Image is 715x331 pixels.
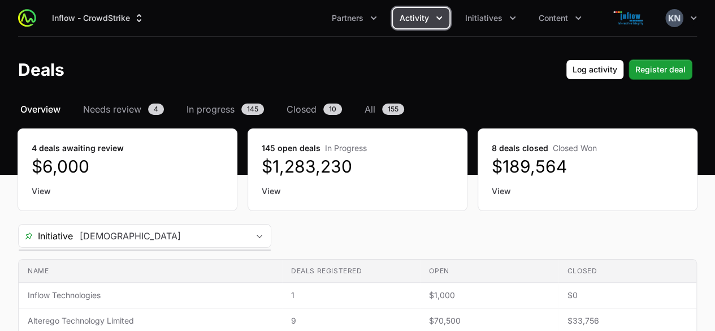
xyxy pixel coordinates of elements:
span: Activity [400,12,429,24]
span: Inflow Technologies [28,290,273,301]
span: 10 [323,104,342,115]
button: Initiatives [458,8,523,28]
button: Content [532,8,588,28]
span: $70,500 [429,315,549,326]
th: Name [19,260,282,283]
button: Activity [393,8,449,28]
span: In progress [187,102,235,116]
div: Initiatives menu [458,8,523,28]
a: All155 [362,102,406,116]
span: 1 [291,290,411,301]
span: Initiatives [465,12,502,24]
dt: 8 deals closed [492,143,683,154]
button: Log activity [566,59,624,80]
span: Closed Won [553,143,597,153]
a: In progress145 [184,102,266,116]
a: View [492,186,683,197]
button: Register deal [629,59,692,80]
dd: $1,283,230 [262,156,453,177]
dt: 4 deals awaiting review [32,143,223,154]
th: Closed [558,260,696,283]
a: Needs review4 [81,102,166,116]
span: $33,756 [567,315,687,326]
th: Open [420,260,558,283]
img: ActivitySource [18,9,36,27]
span: Register deal [635,63,686,76]
span: Content [539,12,568,24]
span: $1,000 [429,290,549,301]
span: Needs review [83,102,141,116]
div: Main navigation [36,8,588,28]
input: Search initiatives [73,225,248,247]
span: All [365,102,375,116]
img: Kaustubh N [665,9,683,27]
button: Inflow - CrowdStrike [45,8,151,28]
th: Deals registered [282,260,420,283]
span: In Progress [325,143,367,153]
span: Alterego Technology Limited [28,315,273,326]
span: Log activity [573,63,617,76]
div: Activity menu [393,8,449,28]
span: Partners [332,12,363,24]
div: Close [248,225,271,247]
span: Closed [287,102,317,116]
div: Primary actions [566,59,692,80]
span: 145 [241,104,264,115]
span: 155 [382,104,404,115]
span: 9 [291,315,411,326]
div: Content menu [532,8,588,28]
dt: 145 open deals [262,143,453,154]
a: Overview [18,102,63,116]
h1: Deals [18,59,64,80]
div: Partners menu [325,8,384,28]
dd: $6,000 [32,156,223,177]
a: View [32,186,223,197]
a: View [262,186,453,197]
span: $0 [567,290,687,301]
span: Initiative [19,229,73,243]
nav: Deals navigation [18,102,697,116]
img: Inflow [602,7,656,29]
span: 4 [148,104,164,115]
span: Overview [20,102,60,116]
div: Supplier switch menu [45,8,151,28]
dd: $189,564 [492,156,683,177]
button: Partners [325,8,384,28]
a: Closed10 [284,102,344,116]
